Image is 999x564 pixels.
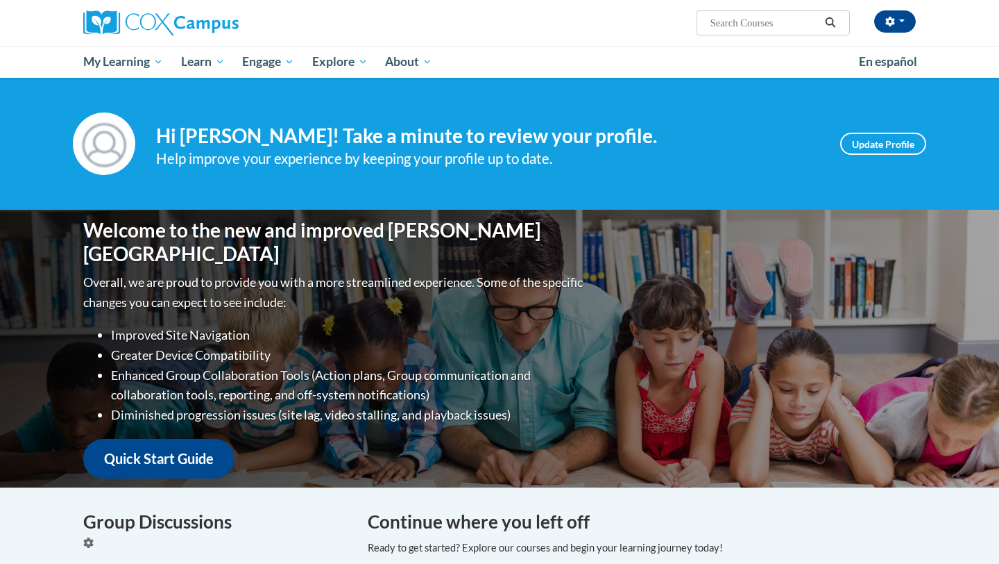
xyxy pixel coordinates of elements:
a: Explore [303,46,377,78]
span: Explore [312,53,368,70]
span: En español [859,54,917,69]
h4: Group Discussions [83,508,347,536]
a: My Learning [74,46,172,78]
button: Search [820,15,841,31]
img: Profile Image [73,113,135,175]
span: Learn [181,53,225,70]
div: Main menu [62,46,937,78]
h1: Welcome to the new and improved [PERSON_NAME][GEOGRAPHIC_DATA] [83,219,586,265]
div: Help improve your experience by keeping your profile up to date. [156,147,819,170]
li: Improved Site Navigation [111,325,586,345]
a: Quick Start Guide [83,439,234,479]
li: Enhanced Group Collaboration Tools (Action plans, Group communication and collaboration tools, re... [111,365,586,406]
span: About [385,53,432,70]
img: Cox Campus [83,10,239,35]
a: Cox Campus [83,10,347,35]
a: Update Profile [840,133,926,155]
a: Engage [233,46,303,78]
span: Engage [242,53,294,70]
button: Account Settings [874,10,916,33]
a: En español [850,47,926,76]
a: About [377,46,442,78]
p: Overall, we are proud to provide you with a more streamlined experience. Some of the specific cha... [83,272,586,313]
span: My Learning [83,53,163,70]
a: Learn [172,46,234,78]
li: Greater Device Compatibility [111,345,586,365]
li: Diminished progression issues (site lag, video stalling, and playback issues) [111,405,586,425]
h4: Continue where you left off [368,508,916,536]
input: Search Courses [709,15,820,31]
h4: Hi [PERSON_NAME]! Take a minute to review your profile. [156,124,819,148]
